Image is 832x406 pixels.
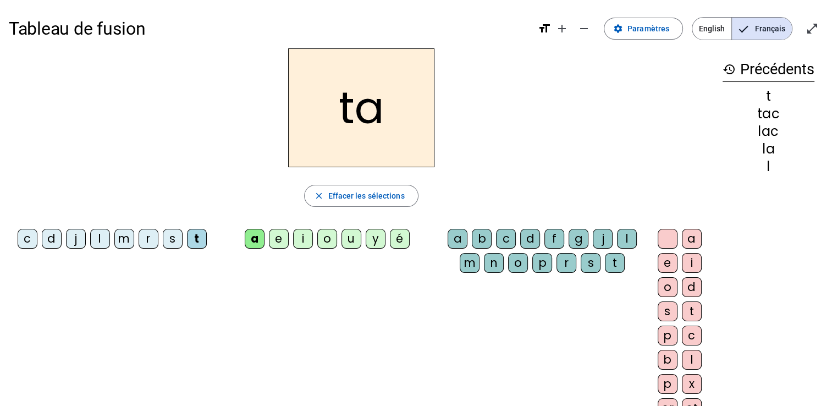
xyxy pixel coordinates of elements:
div: r [139,229,158,249]
mat-button-toggle-group: Language selection [692,17,792,40]
div: t [682,301,702,321]
div: u [341,229,361,249]
div: m [460,253,480,273]
div: t [605,253,625,273]
div: y [366,229,385,249]
div: b [472,229,492,249]
div: e [658,253,677,273]
mat-icon: history [723,63,736,76]
span: Français [732,18,792,40]
div: r [556,253,576,273]
div: c [18,229,37,249]
div: p [532,253,552,273]
div: la [723,142,814,156]
h3: Précédents [723,57,814,82]
div: m [114,229,134,249]
div: x [682,374,702,394]
div: i [293,229,313,249]
div: e [269,229,289,249]
h1: Tableau de fusion [9,11,529,46]
div: lac [723,125,814,138]
div: o [658,277,677,297]
button: Entrer en plein écran [801,18,823,40]
div: l [682,350,702,370]
div: o [317,229,337,249]
button: Paramètres [604,18,683,40]
div: é [390,229,410,249]
div: g [569,229,588,249]
span: Paramètres [627,22,669,35]
button: Effacer les sélections [304,185,418,207]
mat-icon: close [313,191,323,201]
div: c [496,229,516,249]
div: a [245,229,265,249]
mat-icon: settings [613,24,623,34]
mat-icon: format_size [538,22,551,35]
div: d [42,229,62,249]
div: p [658,326,677,345]
div: p [658,374,677,394]
div: s [581,253,600,273]
div: b [658,350,677,370]
span: Effacer les sélections [328,189,404,202]
mat-icon: remove [577,22,591,35]
div: s [658,301,677,321]
button: Diminuer la taille de la police [573,18,595,40]
h2: ta [288,48,434,167]
div: o [508,253,528,273]
div: t [723,90,814,103]
div: a [448,229,467,249]
div: l [723,160,814,173]
div: j [593,229,613,249]
div: l [90,229,110,249]
mat-icon: open_in_full [806,22,819,35]
div: t [187,229,207,249]
div: d [520,229,540,249]
mat-icon: add [555,22,569,35]
div: d [682,277,702,297]
span: English [692,18,731,40]
div: a [682,229,702,249]
div: s [163,229,183,249]
div: f [544,229,564,249]
div: i [682,253,702,273]
button: Augmenter la taille de la police [551,18,573,40]
div: l [617,229,637,249]
div: j [66,229,86,249]
div: tac [723,107,814,120]
div: n [484,253,504,273]
div: c [682,326,702,345]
